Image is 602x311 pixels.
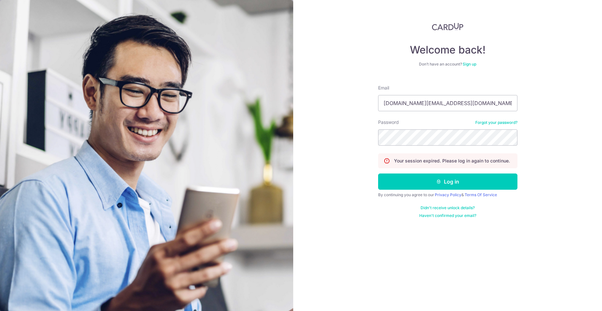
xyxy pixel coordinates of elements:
div: By continuing you agree to our & [378,192,517,197]
a: Didn't receive unlock details? [421,205,475,210]
button: Log in [378,173,517,190]
a: Forgot your password? [475,120,517,125]
a: Sign up [463,62,476,66]
div: Don’t have an account? [378,62,517,67]
p: Your session expired. Please log in again to continue. [394,158,510,164]
a: Privacy Policy [435,192,461,197]
label: Email [378,85,389,91]
input: Enter your Email [378,95,517,111]
h4: Welcome back! [378,43,517,56]
img: CardUp Logo [432,23,464,30]
a: Haven't confirmed your email? [419,213,476,218]
a: Terms Of Service [465,192,497,197]
label: Password [378,119,399,126]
